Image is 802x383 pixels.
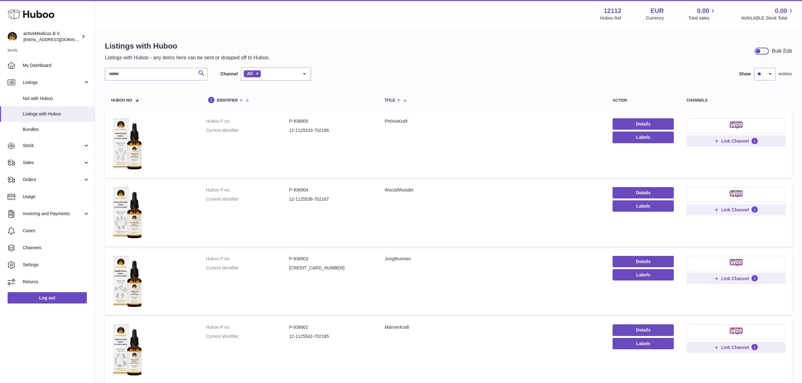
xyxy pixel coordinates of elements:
div: Huboo Ref [600,15,621,21]
div: JungBrunnen [385,256,600,262]
button: Link Channel [686,135,786,147]
span: Settings [23,262,90,268]
div: MännerKraft [385,324,600,330]
button: Labels [613,269,674,280]
span: Returns [23,279,90,285]
span: Link Channel [721,207,749,213]
div: PhönixKraft [385,118,600,124]
h1: Listings with Huboo [105,41,270,51]
img: woocommerce-small.png [730,327,743,335]
span: Usage [23,194,90,200]
dd: P-938905 [289,118,372,124]
span: 0.00 [775,7,787,15]
div: activeMedicus B.V. [23,31,80,43]
dd: P-938903 [289,256,372,262]
a: 0.00 Total sales [688,7,716,21]
span: Sales [23,160,83,166]
span: AVAILABLE Stock Total [741,15,794,21]
button: Link Channel [686,204,786,215]
span: Huboo no [111,98,132,103]
div: channels [686,98,786,103]
dt: Huboo P no [206,256,289,262]
span: Total sales [688,15,716,21]
img: woocommerce-small.png [730,259,743,267]
img: woocommerce-small.png [730,190,743,198]
img: internalAdmin-12112@internal.huboo.com [8,32,17,41]
dt: Current identifier [206,196,289,202]
span: title [385,98,395,103]
span: My Dashboard [23,62,90,68]
span: Link Channel [721,276,749,281]
img: WurzelWunder [111,187,143,239]
p: Listings with Huboo - any items here can be sent or dropped off to Huboo. [105,54,270,61]
span: 0.00 [697,7,709,15]
a: 0.00 AVAILABLE Stock Total [741,7,794,21]
button: Labels [613,132,674,143]
span: Not with Huboo [23,96,90,102]
button: Labels [613,200,674,212]
strong: EUR [650,7,664,15]
dd: 12-1125533-702168 [289,127,372,133]
dt: Huboo P no [206,324,289,330]
span: entries [779,71,792,77]
div: Currency [646,15,664,21]
div: WurzelWunder [385,187,600,193]
img: woocommerce-small.png [730,121,743,129]
span: Link Channel [721,345,749,350]
strong: 12112 [604,7,621,15]
img: PhönixKraft [111,118,143,170]
button: Labels [613,338,674,349]
div: Bulk Edit [772,48,792,55]
dt: Current identifier [206,333,289,339]
button: Link Channel [686,273,786,284]
dd: 12-1125542-702165 [289,333,372,339]
label: Channel [220,71,238,77]
button: Link Channel [686,342,786,353]
a: Details [613,256,674,267]
span: Orders [23,177,83,183]
a: Details [613,118,674,130]
img: JungBrunnen [111,256,143,307]
span: Listings with Huboo [23,111,90,117]
span: Link Channel [721,138,749,144]
span: Channels [23,245,90,251]
dd: P-938902 [289,324,372,330]
dd: [CREDIT_CARD_NUMBER] [289,265,372,271]
a: Details [613,187,674,198]
span: [EMAIL_ADDRESS][DOMAIN_NAME] [23,37,93,42]
a: Details [613,324,674,336]
dt: Current identifier [206,265,289,271]
dd: 12-1125536-702167 [289,196,372,202]
dt: Current identifier [206,127,289,133]
span: Stock [23,143,83,149]
span: Bundles [23,127,90,133]
img: MännerKraft [111,324,143,376]
a: Log out [8,292,87,303]
span: Listings [23,80,83,85]
span: All [247,71,253,76]
span: Cases [23,228,90,234]
dt: Huboo P no [206,118,289,124]
dd: P-938904 [289,187,372,193]
dt: Huboo P no [206,187,289,193]
label: Show [739,71,751,77]
span: Invoicing and Payments [23,211,83,217]
span: identifier [217,98,238,103]
div: action [613,98,674,103]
